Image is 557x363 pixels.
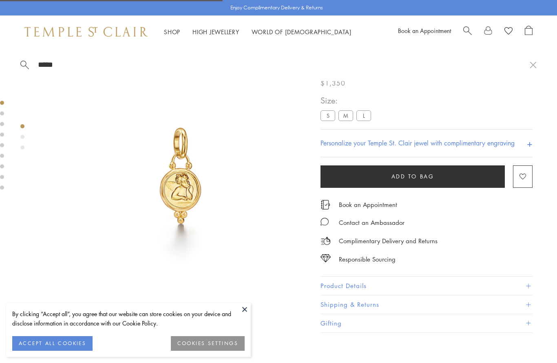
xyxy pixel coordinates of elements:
[230,4,323,12] p: Enjoy Complimentary Delivery & Returns
[320,94,374,107] span: Size:
[53,48,308,303] img: AP10-BEZGRN
[12,336,93,351] button: ACCEPT ALL COOKIES
[356,110,371,121] label: L
[252,28,351,36] a: World of [DEMOGRAPHIC_DATA]World of [DEMOGRAPHIC_DATA]
[320,165,505,188] button: Add to bag
[339,200,397,209] a: Book an Appointment
[164,28,180,36] a: ShopShop
[527,136,533,151] h4: +
[339,218,404,228] div: Contact an Ambassador
[320,218,329,226] img: MessageIcon-01_2.svg
[339,236,438,246] p: Complimentary Delivery and Returns
[320,200,330,209] img: icon_appointment.svg
[12,309,245,328] div: By clicking “Accept all”, you agree that our website can store cookies on your device and disclos...
[320,138,515,148] h4: Personalize your Temple St. Clair jewel with complimentary engraving
[320,277,533,295] button: Product Details
[24,27,148,37] img: Temple St. Clair
[525,26,533,38] a: Open Shopping Bag
[339,254,396,264] div: Responsible Sourcing
[164,27,351,37] nav: Main navigation
[463,26,472,38] a: Search
[504,26,513,38] a: View Wishlist
[398,26,451,35] a: Book an Appointment
[20,122,24,156] div: Product gallery navigation
[391,172,434,181] span: Add to bag
[320,254,331,262] img: icon_sourcing.svg
[192,28,239,36] a: High JewelleryHigh Jewellery
[516,325,549,355] iframe: Gorgias live chat messenger
[320,110,335,121] label: S
[320,295,533,314] button: Shipping & Returns
[320,236,331,246] img: icon_delivery.svg
[320,78,345,88] span: $1,350
[338,110,353,121] label: M
[320,314,533,332] button: Gifting
[171,336,245,351] button: COOKIES SETTINGS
